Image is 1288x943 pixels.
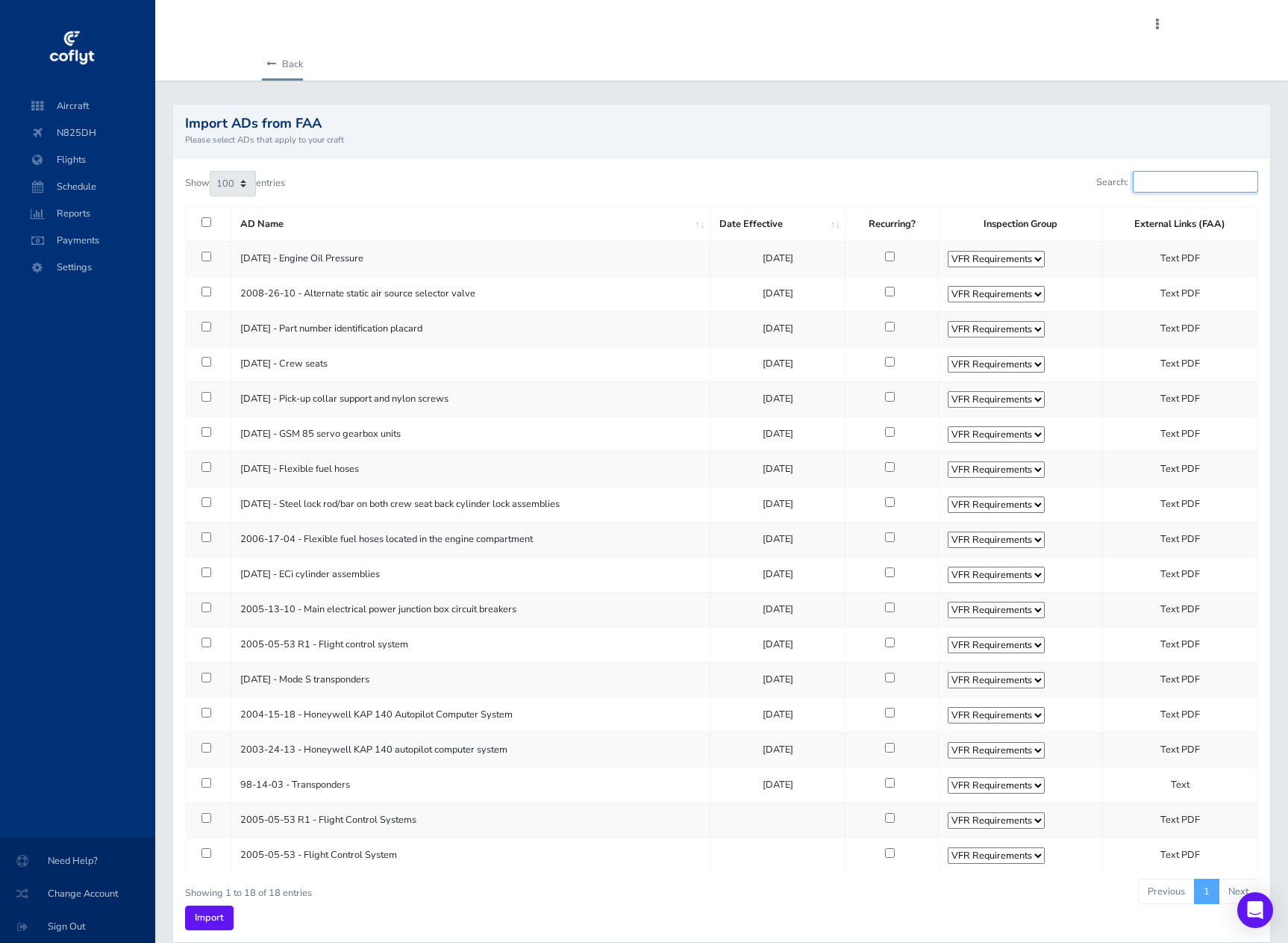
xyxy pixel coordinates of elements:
[1133,171,1258,193] input: Search:
[1181,497,1200,511] a: PDF
[210,171,256,196] select: Showentries
[1181,673,1200,686] a: PDF
[185,171,285,196] label: Show entries
[1181,357,1200,370] a: PDF
[231,592,710,627] td: 2005-13-10 - Main electrical power junction box circuit breakers
[1171,778,1189,791] a: Text
[231,803,710,838] td: 2005-05-53 R1 - Flight Control Systems
[231,557,710,592] td: [DATE] - ECi cylinder assemblies
[231,838,710,873] td: 2005-05-53 - Flight Control System
[231,697,710,732] td: 2004-15-18 - Honeywell KAP 140 Autopilot Computer System
[1160,708,1179,721] a: Text
[1181,638,1200,651] a: PDF
[231,732,710,768] td: 2003-24-13 - Honeywell KAP 140 autopilot computer system
[1181,462,1200,476] a: PDF
[1102,208,1257,241] th: External Links (FAA)
[939,208,1103,241] th: Inspection Group
[710,276,845,311] td: [DATE]
[1160,287,1179,300] a: Text
[1181,848,1200,862] a: PDF
[1181,813,1200,827] a: PDF
[1160,603,1179,616] a: Text
[1160,357,1179,370] a: Text
[710,697,845,732] td: [DATE]
[231,417,710,452] td: [DATE] - GSM 85 servo gearbox units
[1160,567,1179,581] a: Text
[1160,638,1179,651] a: Text
[231,311,710,346] td: [DATE] - Part number identification placard
[18,880,137,907] span: Change Account
[1160,743,1179,756] a: Text
[710,522,845,557] td: [DATE]
[1194,879,1219,904] a: 1
[710,768,845,803] td: [DATE]
[231,627,710,662] td: 2005-05-53 R1 - Flight control system
[1181,567,1200,581] a: PDF
[231,768,710,803] td: 98-14-03 - Transponders
[1160,252,1179,265] a: Text
[1181,287,1200,300] a: PDF
[18,847,137,874] span: Need Help?
[27,93,140,119] span: Aircraft
[1160,322,1179,335] a: Text
[18,913,137,940] span: Sign Out
[710,662,845,697] td: [DATE]
[710,627,845,662] td: [DATE]
[27,173,140,200] span: Schedule
[710,346,845,382] td: [DATE]
[1160,848,1179,862] a: Text
[1160,673,1179,686] a: Text
[1160,497,1179,511] a: Text
[47,26,96,71] img: coflyt logo
[1181,322,1200,335] a: PDF
[231,662,710,697] td: [DATE] - Mode S transponders
[710,417,845,452] td: [DATE]
[27,200,140,227] span: Reports
[710,732,845,768] td: [DATE]
[1181,392,1200,405] a: PDF
[185,906,234,930] input: Import
[27,254,140,281] span: Settings
[185,877,621,900] div: Showing 1 to 18 of 18 entries
[1181,743,1200,756] a: PDF
[1237,892,1273,928] div: Open Intercom Messenger
[1181,427,1200,441] a: PDF
[710,452,845,487] td: [DATE]
[1160,392,1179,405] a: Text
[231,208,710,241] th: AD Name
[710,557,845,592] td: [DATE]
[710,487,845,522] td: [DATE]
[1160,813,1179,827] a: Text
[231,276,710,311] td: 2008-26-10 - Alternate static air source selector valve
[710,592,845,627] td: [DATE]
[231,522,710,557] td: 2006-17-04 - Flexible fuel hoses located in the engine compartment
[1181,532,1200,546] a: PDF
[1181,252,1200,265] a: PDF
[710,241,845,276] td: [DATE]
[1160,532,1179,546] a: Text
[231,241,710,276] td: [DATE] - Engine Oil Pressure
[1181,708,1200,721] a: PDF
[231,452,710,487] td: [DATE] - Flexible fuel hoses
[1160,427,1179,441] a: Text
[185,116,1258,130] h2: Import ADs from FAA
[1096,171,1258,193] label: Search:
[710,382,845,417] td: [DATE]
[27,119,140,146] span: N825DH
[27,146,140,173] span: Flights
[185,133,1258,146] small: Please select ADs that apply to your craft
[231,487,710,522] td: [DATE] - Steel lock rod/bar on both crew seat back cylinder lock assemblies
[1181,603,1200,616] a: PDF
[710,311,845,346] td: [DATE]
[710,208,845,241] th: Date Effective
[845,208,939,241] th: Recurring?
[262,48,303,81] a: Back
[1160,462,1179,476] a: Text
[27,227,140,254] span: Payments
[231,382,710,417] td: [DATE] - Pick-up collar support and nylon screws
[231,346,710,382] td: [DATE] - Crew seats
